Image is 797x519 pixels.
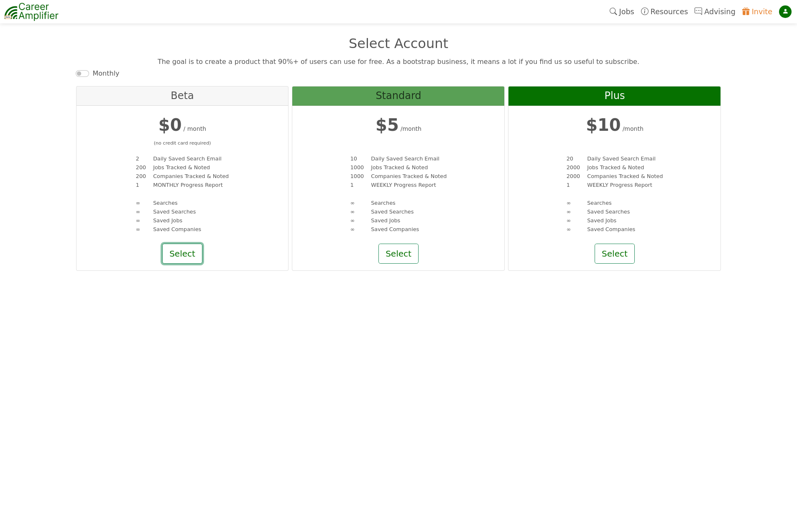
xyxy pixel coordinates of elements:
[587,225,663,234] td: Saved Companies
[378,244,419,264] button: Select
[370,172,447,181] td: Companies Tracked & Noted
[135,216,153,225] td: ∞
[595,244,635,264] button: Select
[370,207,447,216] td: Saved Searches
[135,172,153,181] td: 200
[153,181,229,189] td: MONTHLY Progress Report
[370,225,447,234] td: Saved Companies
[587,181,663,189] td: WEEKLY Progress Report
[153,163,229,172] td: Jobs Tracked & Noted
[587,172,663,181] td: Companies Tracked & Noted
[350,216,371,225] td: ∞
[153,154,229,163] td: Daily Saved Search Email
[587,154,663,163] td: Daily Saved Search Email
[587,163,663,172] td: Jobs Tracked & Noted
[566,207,587,216] td: ∞
[566,154,587,163] td: 20
[350,154,371,163] td: 10
[69,57,728,67] div: The goal is to create a product that 90%+ of users can use for free. As a bootstrap business, it ...
[153,225,229,234] td: Saved Companies
[638,2,692,21] a: Resources
[566,198,587,207] td: ∞
[401,125,421,132] small: / month
[586,115,621,135] span: $10
[587,198,663,207] td: Searches
[135,225,153,234] td: ∞
[299,90,498,102] h4: Standard
[162,244,202,264] button: Select
[135,154,153,163] td: 2
[83,90,282,102] h4: Beta
[184,125,207,132] small: / month
[350,172,371,181] td: 1000
[69,37,728,50] div: Select Account
[158,115,182,135] span: $0
[350,163,371,172] td: 1000
[587,216,663,225] td: Saved Jobs
[370,198,447,207] td: Searches
[566,225,587,234] td: ∞
[135,198,153,207] td: ∞
[162,249,202,257] a: Select
[370,216,447,225] td: Saved Jobs
[153,207,229,216] td: Saved Searches
[739,2,776,21] a: Invite
[606,2,638,21] a: Jobs
[566,172,587,181] td: 2000
[623,125,644,132] small: / month
[153,216,229,225] td: Saved Jobs
[566,216,587,225] td: ∞
[350,207,371,216] td: ∞
[691,2,738,21] a: Advising
[153,198,229,207] td: Searches
[153,172,229,181] td: Companies Tracked & Noted
[566,181,587,189] td: 1
[376,115,399,135] span: $5
[370,181,447,189] td: WEEKLY Progress Report
[92,69,119,79] label: Monthly
[587,207,663,216] td: Saved Searches
[370,154,447,163] td: Daily Saved Search Email
[350,225,371,234] td: ∞
[515,90,714,102] h4: Plus
[350,181,371,189] td: 1
[350,198,371,207] td: ∞
[370,163,447,172] td: Jobs Tracked & Noted
[135,163,153,172] td: 200
[154,140,211,146] span: (no credit card required)
[135,207,153,216] td: ∞
[135,181,153,189] td: 1
[566,163,587,172] td: 2000
[4,1,59,22] img: career-amplifier-logo.png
